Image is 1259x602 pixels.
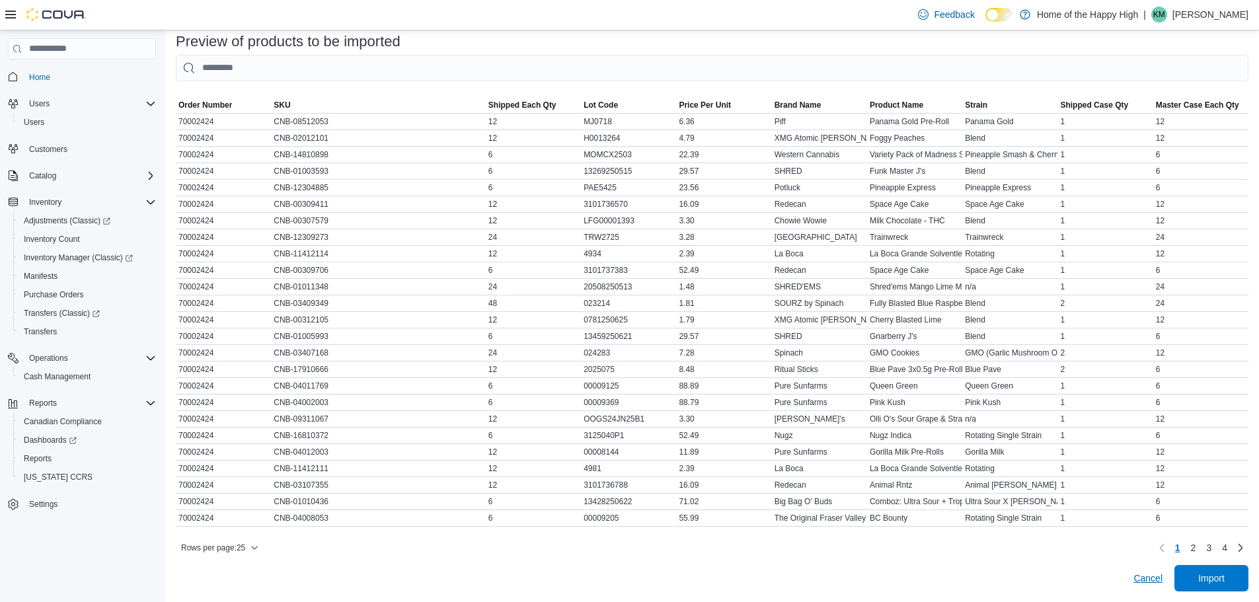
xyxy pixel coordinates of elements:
[962,378,1057,394] div: Queen Green
[772,180,867,196] div: Potluck
[24,234,80,245] span: Inventory Count
[867,312,962,328] div: Cherry Blasted Lime
[962,279,1057,295] div: n/a
[19,231,85,247] a: Inventory Count
[29,170,56,181] span: Catalog
[1153,262,1248,278] div: 6
[772,130,867,146] div: XMG Atomic [PERSON_NAME]
[772,97,867,113] button: Brand Name
[486,328,581,344] div: 6
[1057,262,1153,278] div: 1
[24,252,133,263] span: Inventory Manager (Classic)
[1153,97,1248,113] button: Master Case Each Qty
[772,213,867,229] div: Chowie Wowie
[19,250,138,266] a: Inventory Manager (Classic)
[19,287,89,303] a: Purchase Orders
[271,295,486,311] div: CNB-03409349
[13,468,161,486] button: [US_STATE] CCRS
[962,130,1057,146] div: Blend
[19,231,156,247] span: Inventory Count
[867,328,962,344] div: Gnarberry J's
[962,229,1057,245] div: Trainwreck
[29,98,50,109] span: Users
[176,262,271,278] div: 70002424
[486,114,581,130] div: 12
[19,287,156,303] span: Purchase Orders
[24,308,100,319] span: Transfers (Classic)
[271,246,486,262] div: CNB-11412114
[486,180,581,196] div: 6
[271,262,486,278] div: CNB-00309706
[3,139,161,159] button: Customers
[271,213,486,229] div: CNB-00307579
[24,350,73,366] button: Operations
[867,361,962,377] div: Blue Pave 3x0.5g Pre-Rolls
[181,543,245,553] span: Rows per page : 25
[1222,541,1227,554] span: 4
[24,168,61,184] button: Catalog
[486,196,581,212] div: 12
[176,312,271,328] div: 70002424
[176,147,271,163] div: 70002424
[486,295,581,311] div: 48
[581,130,676,146] div: H0013264
[176,213,271,229] div: 70002424
[488,100,556,110] span: Shipped Each Qty
[581,180,676,196] div: PAE5425
[176,180,271,196] div: 70002424
[24,194,67,210] button: Inventory
[176,130,271,146] div: 70002424
[24,371,91,382] span: Cash Management
[24,96,55,112] button: Users
[3,394,161,412] button: Reports
[772,262,867,278] div: Redecan
[1057,163,1153,179] div: 1
[24,395,156,411] span: Reports
[271,279,486,295] div: CNB-01011348
[676,312,771,328] div: 1.79
[676,361,771,377] div: 8.48
[271,196,486,212] div: CNB-00309411
[581,196,676,212] div: 3101736570
[1206,541,1211,554] span: 3
[3,494,161,513] button: Settings
[1057,229,1153,245] div: 1
[913,1,979,28] a: Feedback
[679,100,731,110] span: Price Per Unit
[24,416,102,427] span: Canadian Compliance
[1143,7,1146,22] p: |
[1172,7,1248,22] p: [PERSON_NAME]
[1153,312,1248,328] div: 12
[867,130,962,146] div: Foggy Peaches
[867,345,962,361] div: GMO Cookies
[24,96,156,112] span: Users
[29,398,57,408] span: Reports
[19,469,156,485] span: Washington CCRS
[676,378,771,394] div: 88.89
[24,117,44,128] span: Users
[772,279,867,295] div: SHRED'EMS
[676,147,771,163] div: 22.39
[486,97,581,113] button: Shipped Each Qty
[271,312,486,328] div: CNB-00312105
[1057,378,1153,394] div: 1
[13,304,161,322] a: Transfers (Classic)
[486,345,581,361] div: 24
[581,378,676,394] div: 00009125
[24,496,63,512] a: Settings
[1153,361,1248,377] div: 6
[176,345,271,361] div: 70002424
[581,295,676,311] div: 023214
[176,295,271,311] div: 70002424
[29,72,50,83] span: Home
[24,168,156,184] span: Catalog
[867,196,962,212] div: Space Age Cake
[581,114,676,130] div: MJ0718
[24,453,52,464] span: Reports
[1037,7,1138,22] p: Home of the Happy High
[486,213,581,229] div: 12
[13,431,161,449] a: Dashboards
[934,8,974,21] span: Feedback
[24,395,62,411] button: Reports
[176,328,271,344] div: 70002424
